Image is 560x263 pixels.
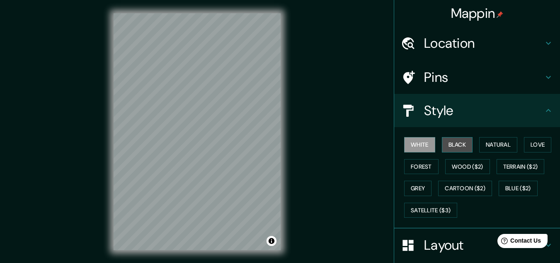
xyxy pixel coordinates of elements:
[479,137,517,152] button: Natural
[424,69,543,86] h4: Pins
[497,159,545,175] button: Terrain ($2)
[424,102,543,119] h4: Style
[404,137,435,152] button: White
[499,181,538,196] button: Blue ($2)
[394,94,560,127] div: Style
[497,11,503,18] img: pin-icon.png
[424,35,543,52] h4: Location
[114,13,281,250] canvas: Map
[451,5,504,22] h4: Mappin
[442,137,473,152] button: Black
[445,159,490,175] button: Wood ($2)
[438,181,492,196] button: Cartoon ($2)
[394,229,560,262] div: Layout
[394,61,560,94] div: Pins
[404,203,457,218] button: Satellite ($3)
[524,137,551,152] button: Love
[424,237,543,253] h4: Layout
[267,236,276,246] button: Toggle attribution
[486,231,551,254] iframe: Help widget launcher
[404,181,432,196] button: Grey
[404,159,439,175] button: Forest
[394,27,560,60] div: Location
